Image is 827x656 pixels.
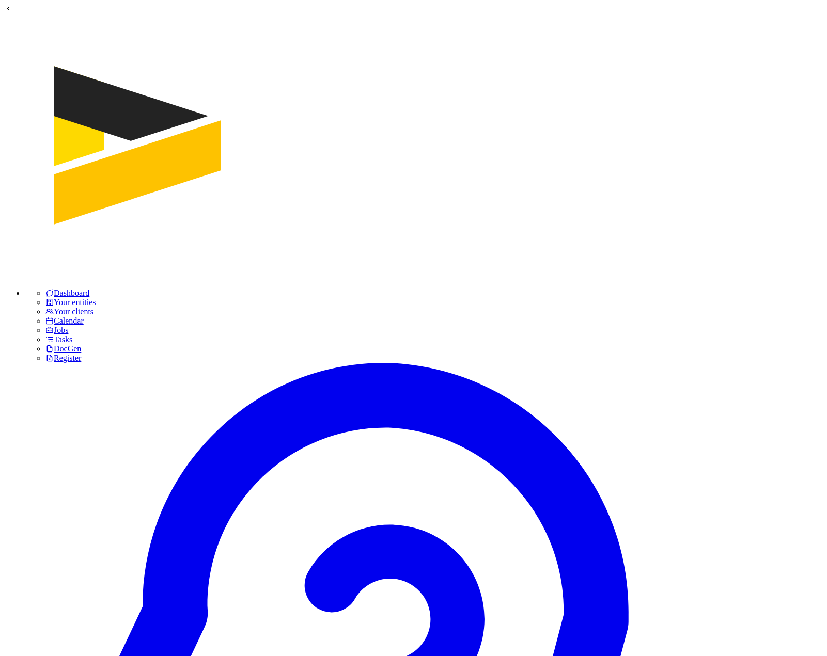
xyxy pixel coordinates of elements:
[45,307,93,316] a: Your clients
[4,13,269,278] img: Stellar
[45,316,84,325] a: Calendar
[45,326,68,334] a: Jobs
[54,326,68,334] span: Jobs
[54,289,89,297] span: Dashboard
[54,344,81,353] span: DocGen
[54,335,72,344] span: Tasks
[45,335,72,344] a: Tasks
[54,307,93,316] span: Your clients
[54,354,81,362] span: Register
[45,289,89,297] a: Dashboard
[54,316,84,325] span: Calendar
[45,354,81,362] a: Register
[45,298,96,307] a: Your entities
[45,344,81,353] a: DocGen
[54,298,96,307] span: Your entities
